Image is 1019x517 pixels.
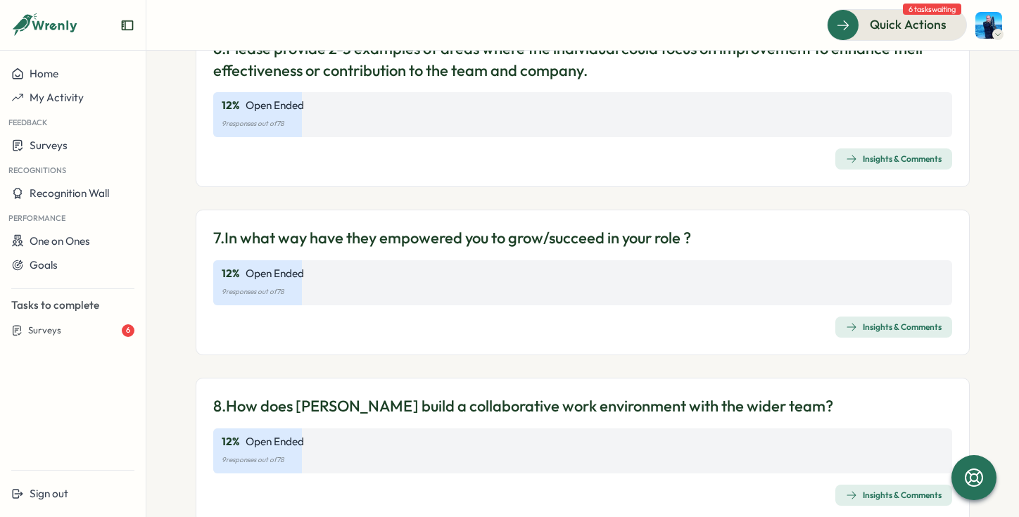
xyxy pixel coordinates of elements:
[30,91,84,104] span: My Activity
[222,434,240,449] p: 12 %
[222,266,240,281] p: 12 %
[870,15,947,34] span: Quick Actions
[846,321,942,333] div: Insights & Comments
[30,258,58,272] span: Goals
[846,153,942,165] div: Insights & Comments
[835,317,952,338] button: Insights & Comments
[222,116,944,132] p: 9 responses out of 78
[222,98,240,113] p: 12 %
[246,434,304,449] p: Open Ended
[246,266,304,281] p: Open Ended
[975,12,1002,39] img: Henry Innis
[835,485,952,506] button: Insights & Comments
[903,4,961,15] span: 6 tasks waiting
[120,18,134,32] button: Expand sidebar
[835,148,952,170] button: Insights & Comments
[213,227,691,249] p: 7. In what way have they empowered you to grow/succeed in your role ?
[827,9,967,40] button: Quick Actions
[30,139,68,152] span: Surveys
[28,324,61,337] span: Surveys
[30,186,109,200] span: Recognition Wall
[846,490,942,501] div: Insights & Comments
[213,38,952,82] p: 6. Please provide 2-3 examples of areas where the individual could focus on improvement to enhanc...
[30,487,68,500] span: Sign out
[222,284,944,300] p: 9 responses out of 78
[222,452,944,468] p: 9 responses out of 78
[246,98,304,113] p: Open Ended
[30,234,90,248] span: One on Ones
[213,395,833,417] p: 8. How does [PERSON_NAME] build a collaborative work environment with the wider team?
[30,67,58,80] span: Home
[11,298,134,313] p: Tasks to complete
[122,324,134,337] div: 6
